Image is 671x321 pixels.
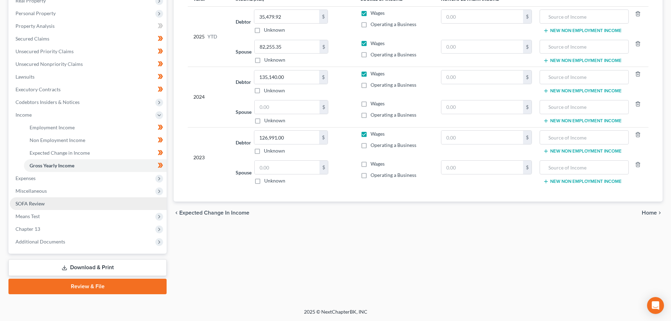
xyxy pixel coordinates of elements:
label: Unknown [264,26,285,33]
div: $ [319,131,328,144]
a: Gross Yearly Income [24,159,167,172]
input: 0.00 [441,161,523,174]
input: 0.00 [255,40,319,54]
a: Expected Change in Income [24,147,167,159]
span: Operating a Business [371,51,416,57]
div: $ [523,131,532,144]
span: Wages [371,10,385,16]
span: Expenses [15,175,36,181]
label: Unknown [264,56,285,63]
span: Employment Income [30,124,75,130]
label: Debtor [236,139,251,146]
a: Lawsuits [10,70,167,83]
i: chevron_left [174,210,179,216]
div: $ [523,70,532,84]
div: $ [523,100,532,114]
label: Unknown [264,177,285,184]
span: Operating a Business [371,172,416,178]
span: SOFA Review [15,200,45,206]
a: SOFA Review [10,197,167,210]
div: 2024 [193,70,224,124]
input: 0.00 [441,10,523,23]
button: New Non Employment Income [543,58,622,63]
div: 2025 © NextChapterBK, INC [135,308,536,321]
input: 0.00 [441,131,523,144]
label: Unknown [264,147,285,154]
div: $ [319,161,328,174]
button: chevron_left Expected Change in Income [174,210,249,216]
span: Means Test [15,213,40,219]
span: Property Analysis [15,23,55,29]
input: Source of Income [543,131,625,144]
input: 0.00 [255,100,319,114]
input: Source of Income [543,10,625,23]
span: Chapter 13 [15,226,40,232]
span: Wages [371,100,385,106]
span: Personal Property [15,10,56,16]
button: New Non Employment Income [543,148,622,154]
div: $ [523,161,532,174]
label: Spouse [236,48,251,55]
label: Spouse [236,108,251,116]
a: Review & File [8,279,167,294]
span: Expected Change in Income [179,210,249,216]
span: Non Employment Income [30,137,85,143]
a: Download & Print [8,259,167,276]
input: 0.00 [441,100,523,114]
div: Open Intercom Messenger [647,297,664,314]
input: Source of Income [543,40,625,54]
span: Expected Change in Income [30,150,90,156]
a: Executory Contracts [10,83,167,96]
div: $ [319,40,328,54]
span: Operating a Business [371,142,416,148]
button: Home chevron_right [642,210,663,216]
span: Operating a Business [371,82,416,88]
input: 0.00 [254,131,319,144]
label: Debtor [236,78,251,86]
i: chevron_right [657,210,663,216]
a: Unsecured Priority Claims [10,45,167,58]
input: 0.00 [255,161,319,174]
span: Unsecured Nonpriority Claims [15,61,83,67]
span: Codebtors Insiders & Notices [15,99,80,105]
span: YTD [207,33,217,40]
span: Miscellaneous [15,188,47,194]
div: $ [319,100,328,114]
span: Operating a Business [371,21,416,27]
input: Source of Income [543,70,625,84]
div: $ [523,10,532,23]
span: Gross Yearly Income [30,162,74,168]
a: Employment Income [24,121,167,134]
span: Wages [371,70,385,76]
a: Secured Claims [10,32,167,45]
span: Wages [371,131,385,137]
span: Secured Claims [15,36,49,42]
span: Additional Documents [15,239,65,245]
span: Wages [371,161,385,167]
div: $ [319,10,328,23]
div: 2025 [193,10,224,63]
a: Unsecured Nonpriority Claims [10,58,167,70]
span: Unsecured Priority Claims [15,48,74,54]
div: 2023 [193,130,224,184]
span: Operating a Business [371,112,416,118]
input: Source of Income [543,161,625,174]
span: Lawsuits [15,74,35,80]
input: 0.00 [441,70,523,84]
a: Non Employment Income [24,134,167,147]
input: Source of Income [543,100,625,114]
input: 0.00 [254,10,319,23]
input: 0.00 [254,70,319,84]
span: Wages [371,40,385,46]
span: Executory Contracts [15,86,61,92]
span: Income [15,112,32,118]
button: New Non Employment Income [543,28,622,33]
div: $ [523,40,532,54]
button: New Non Employment Income [543,179,622,184]
div: $ [319,70,328,84]
label: Unknown [264,87,285,94]
input: 0.00 [441,40,523,54]
button: New Non Employment Income [543,88,622,94]
button: New Non Employment Income [543,118,622,124]
label: Unknown [264,117,285,124]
